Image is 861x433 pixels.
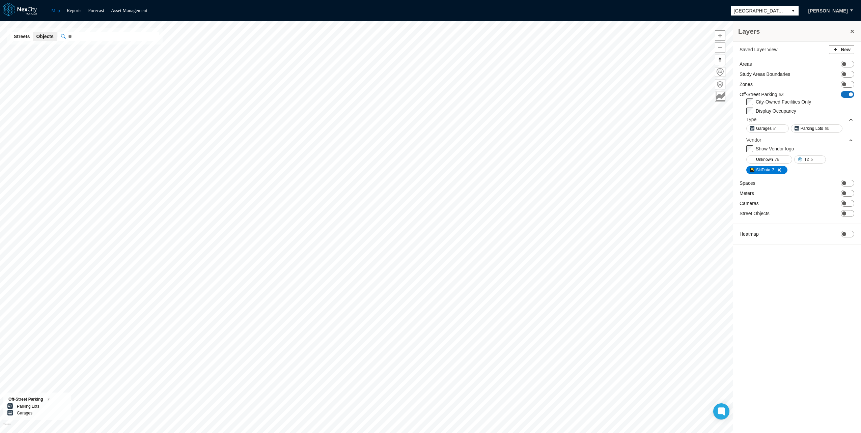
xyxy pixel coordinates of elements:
span: 80 [825,125,829,132]
button: Zoom out [715,42,725,53]
label: City-Owned Facilities Only [756,99,811,105]
a: Forecast [88,8,104,13]
label: Street Objects [740,210,770,217]
button: Streets [10,32,33,41]
span: Objects [36,33,53,40]
span: 8 [773,125,776,132]
label: Display Occupancy [756,108,796,114]
label: Heatmap [740,231,759,237]
span: T2 [804,156,809,163]
button: New [829,45,854,54]
label: Parking Lots [17,403,39,410]
label: Zones [740,81,753,88]
span: 7 [48,398,50,401]
div: Vendor [746,137,761,143]
span: 88 [779,92,783,97]
span: Parking Lots [801,125,823,132]
span: [GEOGRAPHIC_DATA][PERSON_NAME] [734,7,785,14]
button: Garages8 [746,124,789,133]
span: Zoom in [715,31,725,40]
div: Off-Street Parking [8,396,66,403]
label: Cameras [740,200,759,207]
button: Layers management [715,79,725,89]
button: [PERSON_NAME] [801,5,855,17]
span: Unknown [756,156,773,163]
span: 76 [775,156,779,163]
a: Mapbox homepage [3,423,11,431]
label: Saved Layer View [740,46,778,53]
button: Home [715,67,725,77]
button: Key metrics [715,91,725,102]
a: Map [51,8,60,13]
span: Streets [14,33,30,40]
button: Parking Lots80 [791,124,842,133]
button: Objects [33,32,57,41]
label: Areas [740,61,752,67]
div: Type [746,116,756,123]
label: Show Vendor logo [756,146,794,151]
button: T25 [794,155,826,164]
button: select [788,6,799,16]
div: Type [746,114,854,124]
span: SkiData [756,167,770,173]
a: Reports [67,8,82,13]
h3: Layers [738,27,849,36]
a: Asset Management [111,8,147,13]
label: Garages [17,410,32,416]
span: New [841,46,851,53]
label: Spaces [740,180,755,186]
button: Reset bearing to north [715,55,725,65]
div: Vendor [746,135,854,145]
label: Off-Street Parking [740,91,783,98]
span: [PERSON_NAME] [808,7,848,14]
button: SkiData7 [746,166,787,174]
button: Unknown76 [746,155,792,164]
span: 7 [772,167,774,173]
label: Study Areas Boundaries [740,71,790,78]
span: Garages [756,125,772,132]
span: 5 [810,156,813,163]
button: Zoom in [715,30,725,41]
label: Meters [740,190,754,197]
